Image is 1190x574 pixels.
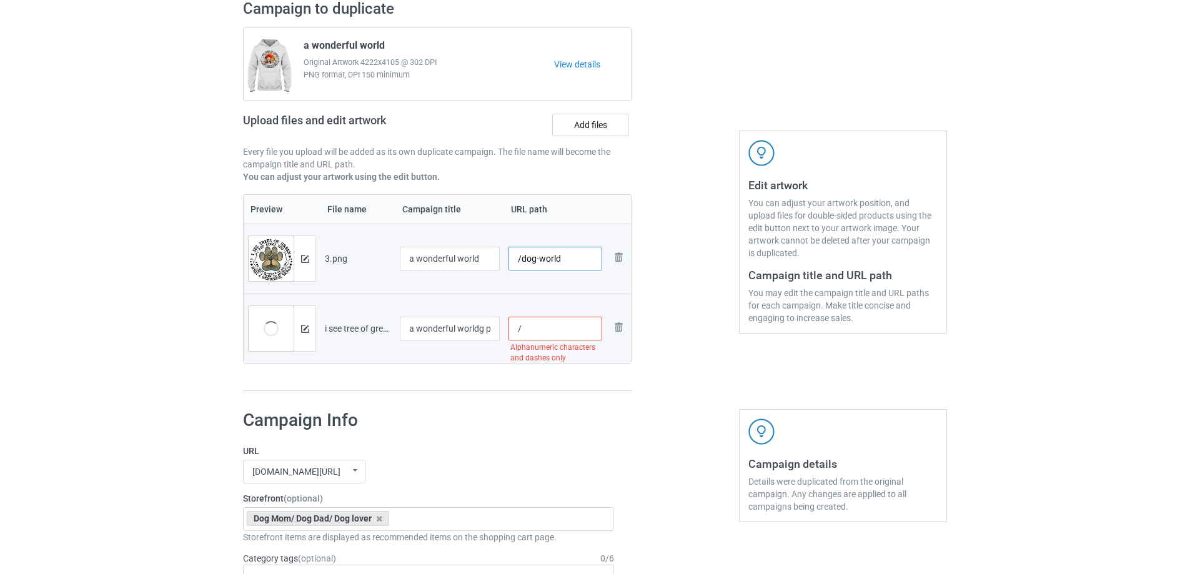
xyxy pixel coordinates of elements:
[304,69,554,81] span: PNG format, DPI 150 minimum
[611,320,626,335] img: svg+xml;base64,PD94bWwgdmVyc2lvbj0iMS4wIiBlbmNvZGluZz0iVVRGLTgiPz4KPHN2ZyB3aWR0aD0iMjhweCIgaGVpZ2...
[508,340,603,365] div: Alphanumeric characters and dashes only
[320,195,395,224] th: File name
[298,553,336,563] span: (optional)
[611,250,626,265] img: svg+xml;base64,PD94bWwgdmVyc2lvbj0iMS4wIiBlbmNvZGluZz0iVVRGLTgiPz4KPHN2ZyB3aWR0aD0iMjhweCIgaGVpZ2...
[748,268,938,282] h3: Campaign title and URL path
[748,197,938,259] div: You can adjust your artwork position, and upload files for double-sided products using the edit b...
[325,252,391,265] div: 3.png
[243,114,476,137] h2: Upload files and edit artwork
[748,287,938,324] div: You may edit the campaign title and URL paths for each campaign. Make title concise and engaging ...
[301,255,309,263] img: svg+xml;base64,PD94bWwgdmVyc2lvbj0iMS4wIiBlbmNvZGluZz0iVVRGLTgiPz4KPHN2ZyB3aWR0aD0iMTRweCIgaGVpZ2...
[748,140,775,166] img: svg+xml;base64,PD94bWwgdmVyc2lvbj0iMS4wIiBlbmNvZGluZz0iVVRGLTgiPz4KPHN2ZyB3aWR0aD0iNDJweCIgaGVpZ2...
[243,172,440,182] b: You can adjust your artwork using the edit button.
[600,552,614,565] div: 0 / 6
[504,195,607,224] th: URL path
[244,195,320,224] th: Preview
[243,445,614,457] label: URL
[552,114,629,136] label: Add files
[748,475,938,513] div: Details were duplicated from the original campaign. Any changes are applied to all campaigns bein...
[243,492,614,505] label: Storefront
[748,418,775,445] img: svg+xml;base64,PD94bWwgdmVyc2lvbj0iMS4wIiBlbmNvZGluZz0iVVRGLTgiPz4KPHN2ZyB3aWR0aD0iNDJweCIgaGVpZ2...
[243,531,614,543] div: Storefront items are displayed as recommended items on the shopping cart page.
[243,409,614,432] h1: Campaign Info
[249,236,294,290] img: original.png
[325,322,391,335] div: i see tree of green - dog paw.png
[252,467,340,476] div: [DOMAIN_NAME][URL]
[243,552,336,565] label: Category tags
[284,493,323,503] span: (optional)
[748,457,938,471] h3: Campaign details
[554,58,631,71] a: View details
[243,146,632,171] p: Every file you upload will be added as its own duplicate campaign. The file name will become the ...
[301,325,309,333] img: svg+xml;base64,PD94bWwgdmVyc2lvbj0iMS4wIiBlbmNvZGluZz0iVVRGLTgiPz4KPHN2ZyB3aWR0aD0iMTRweCIgaGVpZ2...
[304,56,554,69] span: Original Artwork 4222x4105 @ 302 DPI
[304,39,385,56] span: a wonderful world
[395,195,504,224] th: Campaign title
[748,178,938,192] h3: Edit artwork
[247,511,389,526] div: Dog Mom/ Dog Dad/ Dog lover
